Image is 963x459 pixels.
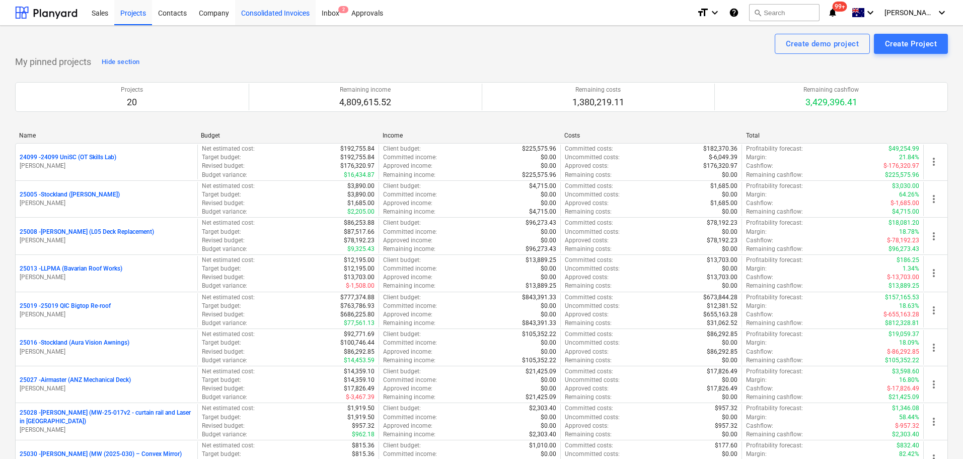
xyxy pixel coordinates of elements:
p: Net estimated cost : [202,367,255,376]
p: Remaining costs : [565,319,612,327]
p: $225,575.96 [522,145,556,153]
p: $-655,163.28 [883,310,919,319]
p: Budget variance : [202,393,247,402]
p: Committed costs : [565,330,613,339]
p: Remaining cashflow : [746,208,803,216]
div: Income [383,132,556,139]
p: $78,192.23 [344,236,375,245]
p: $0.00 [541,302,556,310]
p: [PERSON_NAME] [20,162,193,170]
p: Approved costs : [565,199,609,208]
p: $1,919.50 [347,404,375,413]
p: Remaining cashflow : [746,356,803,365]
p: $4,715.00 [529,208,556,216]
p: Committed costs : [565,367,613,376]
p: $96,273.43 [526,245,556,253]
p: Target budget : [202,190,241,199]
p: Margin : [746,228,767,236]
p: My pinned projects [15,56,91,68]
p: Approved income : [383,236,432,245]
div: 25019 -25019 QIC Bigtop Re-roof[PERSON_NAME] [20,302,193,319]
p: Approved income : [383,273,432,282]
p: $225,575.96 [522,171,556,179]
span: [PERSON_NAME] [884,9,935,17]
p: $96,273.43 [526,219,556,227]
p: $-13,703.00 [887,273,919,282]
p: Projects [121,86,143,94]
p: $-176,320.97 [883,162,919,170]
span: more_vert [928,193,940,205]
p: Remaining costs : [565,356,612,365]
p: 18.63% [899,302,919,310]
p: Client budget : [383,367,421,376]
p: Cashflow : [746,348,773,356]
p: Approved costs : [565,236,609,245]
p: $812,328.81 [885,319,919,327]
p: 16.80% [899,376,919,384]
p: $92,771.69 [344,330,375,339]
p: $16,434.87 [344,171,375,179]
p: Remaining income : [383,171,435,179]
p: [PERSON_NAME] [20,348,193,356]
p: Committed income : [383,339,437,347]
p: 64.26% [899,190,919,199]
p: $17,826.49 [707,384,737,393]
p: $763,786.93 [340,302,375,310]
p: Cashflow : [746,273,773,282]
p: $0.00 [722,208,737,216]
p: Profitability forecast : [746,145,803,153]
p: Approved income : [383,199,432,208]
p: Approved income : [383,310,432,319]
p: $21,425.09 [888,393,919,402]
button: Search [749,4,820,21]
p: $777,374.88 [340,293,375,302]
iframe: Chat Widget [913,411,963,459]
div: Name [19,132,193,139]
p: $0.00 [722,171,737,179]
p: Approved costs : [565,348,609,356]
p: 18.09% [899,339,919,347]
p: 25016 - Stockland (Aura Vision Awnings) [20,339,129,347]
p: Remaining income : [383,356,435,365]
div: Create demo project [786,37,859,50]
p: $14,453.59 [344,356,375,365]
p: $17,826.49 [344,384,375,393]
p: $49,254.99 [888,145,919,153]
div: Costs [564,132,738,139]
i: Knowledge base [729,7,739,19]
p: $12,195.00 [344,265,375,273]
p: [PERSON_NAME] [20,199,193,208]
span: 99+ [833,2,847,12]
p: $157,165.53 [885,293,919,302]
p: 25008 - [PERSON_NAME] (L05 Deck Replacement) [20,228,154,236]
p: Committed costs : [565,219,613,227]
p: Revised budget : [202,384,245,393]
div: Create Project [885,37,937,50]
p: $13,889.25 [526,282,556,290]
p: Client budget : [383,404,421,413]
i: keyboard_arrow_down [936,7,948,19]
p: Profitability forecast : [746,330,803,339]
span: more_vert [928,342,940,354]
div: 25027 -Airmaster (ANZ Mechanical Deck)[PERSON_NAME] [20,376,193,393]
p: $4,715.00 [529,182,556,190]
p: [PERSON_NAME] [20,273,193,282]
div: 25028 -[PERSON_NAME] (MW-25-017v2 - curtain rail and Laser in [GEOGRAPHIC_DATA])[PERSON_NAME] [20,409,193,434]
p: Target budget : [202,153,241,162]
div: 25016 -Stockland (Aura Vision Awnings)[PERSON_NAME] [20,339,193,356]
div: 25013 -LLPMA (Bavarian Roof Works)[PERSON_NAME] [20,265,193,282]
p: Committed income : [383,376,437,384]
p: $0.00 [541,199,556,208]
p: Target budget : [202,302,241,310]
p: Remaining costs [572,86,624,94]
p: Net estimated cost : [202,182,255,190]
p: $19,059.37 [888,330,919,339]
p: $86,292.85 [344,348,375,356]
p: Uncommitted costs : [565,228,620,236]
p: Margin : [746,153,767,162]
p: $87,517.66 [344,228,375,236]
p: $77,561.13 [344,319,375,327]
p: $-17,826.49 [887,384,919,393]
p: $843,391.33 [522,319,556,327]
p: 4,809,615.52 [339,96,391,108]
